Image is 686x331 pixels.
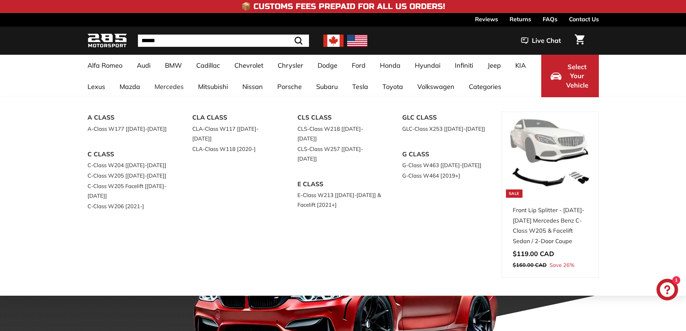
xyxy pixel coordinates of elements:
[88,124,172,134] a: A-Class W177 [[DATE]-[DATE]]
[88,148,172,160] a: C CLASS
[241,2,445,11] h4: 📦 Customs Fees Prepaid for All US Orders!
[506,189,523,198] div: Sale
[297,190,382,210] a: E-Class W213 [[DATE]-[DATE]] & Facelift [2021+]
[448,55,480,76] a: Infiniti
[270,76,309,97] a: Porsche
[130,55,158,76] a: Audi
[541,55,599,97] button: Select Your Vehicle
[297,124,382,144] a: CLS-Class W218 [[DATE]-[DATE]]
[513,262,547,268] span: $160.00 CAD
[654,279,680,302] inbox-online-store-chat: Shopify online store chat
[112,76,147,97] a: Mazda
[373,55,408,76] a: Honda
[510,13,531,25] a: Returns
[509,116,591,198] img: front lip mercedes w205
[297,144,382,164] a: CLS-Class W257 [[DATE]-[DATE]]
[408,55,448,76] a: Hyundai
[375,76,410,97] a: Toyota
[147,76,191,97] a: Mercedes
[402,148,487,160] a: G CLASS
[270,55,310,76] a: Chrysler
[158,55,189,76] a: BMW
[309,76,345,97] a: Subaru
[402,124,487,134] a: GLC-Class X253 [[DATE]-[DATE]]
[506,112,595,277] a: Sale front lip mercedes w205 Front Lip Splitter - [DATE]-[DATE] Mercedes Benz C-Class W205 & Face...
[402,170,487,181] a: G-Class W464 [2019+]
[297,178,382,190] a: E CLASS
[402,160,487,170] a: G-Class W463 [[DATE]-[DATE]]
[410,76,462,97] a: Volkswagen
[480,55,508,76] a: Jeep
[345,55,373,76] a: Ford
[513,205,588,246] div: Front Lip Splitter - [DATE]-[DATE] Mercedes Benz C-Class W205 & Facelift Sedan / 2-Door Coupe
[310,55,345,76] a: Dodge
[569,13,599,25] a: Contact Us
[192,112,277,124] a: CLA CLASS
[88,32,127,49] img: Logo_285_Motorsport_areodynamics_components
[570,28,589,53] a: Cart
[402,112,487,124] a: GLC CLASS
[550,261,574,270] span: Save 26%
[565,62,589,90] span: Select Your Vehicle
[88,201,172,211] a: C-Class W206 [2021-]
[191,76,235,97] a: Mitsubishi
[462,76,508,97] a: Categories
[508,55,533,76] a: KIA
[80,76,112,97] a: Lexus
[88,181,172,201] a: C-Class W205 Facelift [[DATE]-[DATE]]
[80,55,130,76] a: Alfa Romeo
[227,55,270,76] a: Chevrolet
[532,36,561,45] span: Live Chat
[189,55,227,76] a: Cadillac
[235,76,270,97] a: Nissan
[88,160,172,170] a: C-Class W204 [[DATE]-[DATE]]
[345,76,375,97] a: Tesla
[512,32,570,50] button: Live Chat
[475,13,498,25] a: Reviews
[88,112,172,124] a: A CLASS
[297,112,382,124] a: CLS CLASS
[88,170,172,181] a: C-Class W205 [[DATE]-[DATE]]
[192,144,277,154] a: CLA-Class W118 [2020-]
[513,250,554,258] span: $119.00 CAD
[192,124,277,144] a: CLA-Class W117 [[DATE]-[DATE]]
[138,35,309,47] input: Search
[543,13,557,25] a: FAQs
